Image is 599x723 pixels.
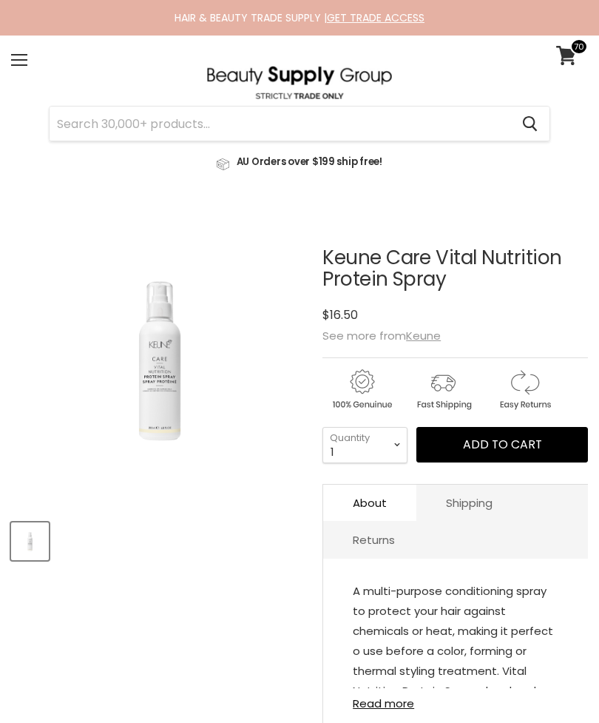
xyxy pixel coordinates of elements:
iframe: Gorgias live chat messenger [525,653,584,708]
button: Keune Care Vital Nutrition Protein Spray [11,522,49,560]
button: Add to cart [416,427,588,463]
a: Keune [406,328,441,343]
div: Product thumbnails [9,518,311,560]
img: genuine.gif [322,367,401,412]
span: $16.50 [322,306,358,323]
a: About [323,485,416,521]
a: GET TRADE ACCESS [327,10,424,25]
img: Keune Care Vital Nutrition Protein Spray [13,528,47,554]
button: Search [510,107,549,141]
img: shipping.gif [404,367,482,412]
a: Read more [353,688,558,710]
a: Returns [323,522,424,558]
span: See more from [322,328,441,343]
a: Shipping [416,485,522,521]
form: Product [49,106,550,141]
img: returns.gif [485,367,564,412]
select: Quantity [322,427,407,463]
div: Keune Care Vital Nutrition Protein Spray image. Click or Scroll to Zoom. [11,210,308,508]
span: Add to cart [463,436,542,453]
h1: Keune Care Vital Nutrition Protein Spray [322,247,588,290]
input: Search [50,107,510,141]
